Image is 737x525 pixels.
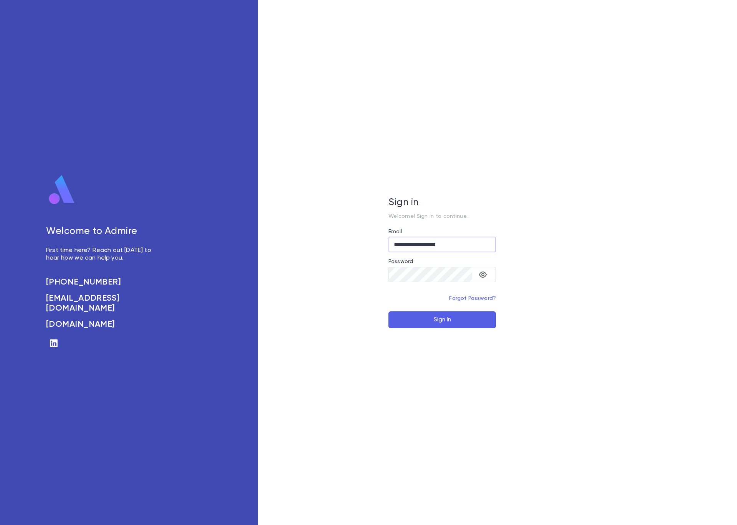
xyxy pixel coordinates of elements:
button: Sign In [388,311,496,328]
label: Password [388,258,413,265]
h5: Sign in [388,197,496,209]
a: [PHONE_NUMBER] [46,277,160,287]
h5: Welcome to Admire [46,226,160,237]
a: Forgot Password? [449,296,496,301]
a: [DOMAIN_NAME] [46,319,160,329]
label: Email [388,229,402,235]
p: First time here? Reach out [DATE] to hear how we can help you. [46,247,160,262]
a: [EMAIL_ADDRESS][DOMAIN_NAME] [46,293,160,313]
button: toggle password visibility [475,267,491,282]
p: Welcome! Sign in to continue. [388,213,496,219]
img: logo [46,174,78,205]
